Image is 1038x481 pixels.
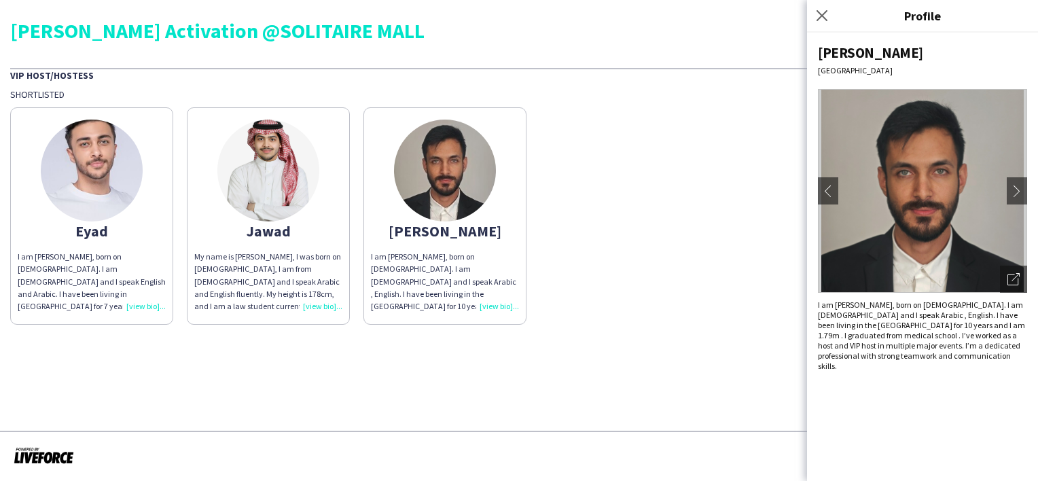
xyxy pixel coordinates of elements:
img: Crew avatar or photo [818,89,1027,293]
div: Open photos pop-in [1000,266,1027,293]
img: thumb-67000733c6dbc.jpeg [41,120,143,221]
div: [PERSON_NAME] Activation @SOLITAIRE MALL [10,20,1028,41]
div: VIP Host/Hostess [10,68,1028,82]
img: Powered by Liveforce [14,446,74,465]
div: Jawad [194,225,342,237]
div: My name is [PERSON_NAME], I was born on [DEMOGRAPHIC_DATA], I am from [DEMOGRAPHIC_DATA] and I sp... [194,251,342,313]
div: I am [PERSON_NAME], born on [DEMOGRAPHIC_DATA]. I am [DEMOGRAPHIC_DATA] and I speak Arabic , Engl... [371,251,519,313]
div: Eyad [18,225,166,237]
div: I am [PERSON_NAME], born on [DEMOGRAPHIC_DATA]. I am [DEMOGRAPHIC_DATA] and I speak English and A... [18,251,166,313]
div: [GEOGRAPHIC_DATA] [818,65,1027,75]
div: I am [PERSON_NAME], born on [DEMOGRAPHIC_DATA]. I am [DEMOGRAPHIC_DATA] and I speak Arabic , Engl... [818,300,1027,371]
div: Shortlisted [10,88,1028,101]
img: thumb-b8c90718-be7f-4950-8c01-9bdce08c1b2b.jpg [217,120,319,221]
h3: Profile [807,7,1038,24]
div: [PERSON_NAME] [371,225,519,237]
div: [PERSON_NAME] [818,43,1027,62]
img: thumb-685f25ee384af.jpg [394,120,496,221]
